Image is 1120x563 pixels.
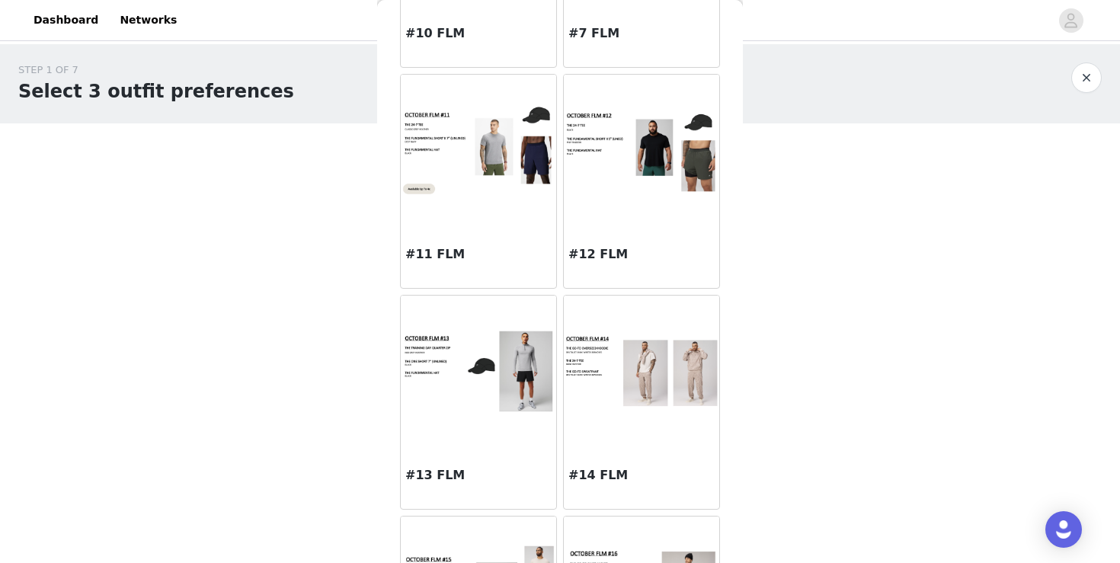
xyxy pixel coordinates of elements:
img: #14 FLM [564,333,719,411]
h3: #11 FLM [405,245,552,264]
a: Dashboard [24,3,107,37]
img: #11 FLM [401,106,556,196]
h3: #13 FLM [405,466,552,485]
h3: #14 FLM [568,466,715,485]
h3: #7 FLM [568,24,715,43]
h3: #12 FLM [568,245,715,264]
h3: #10 FLM [405,24,552,43]
div: Open Intercom Messenger [1045,511,1082,548]
a: Networks [110,3,186,37]
img: #13 FLM [401,327,556,416]
div: STEP 1 OF 7 [18,62,294,78]
h1: Select 3 outfit preferences [18,78,294,105]
div: avatar [1064,8,1078,33]
img: #12 FLM [564,108,719,193]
